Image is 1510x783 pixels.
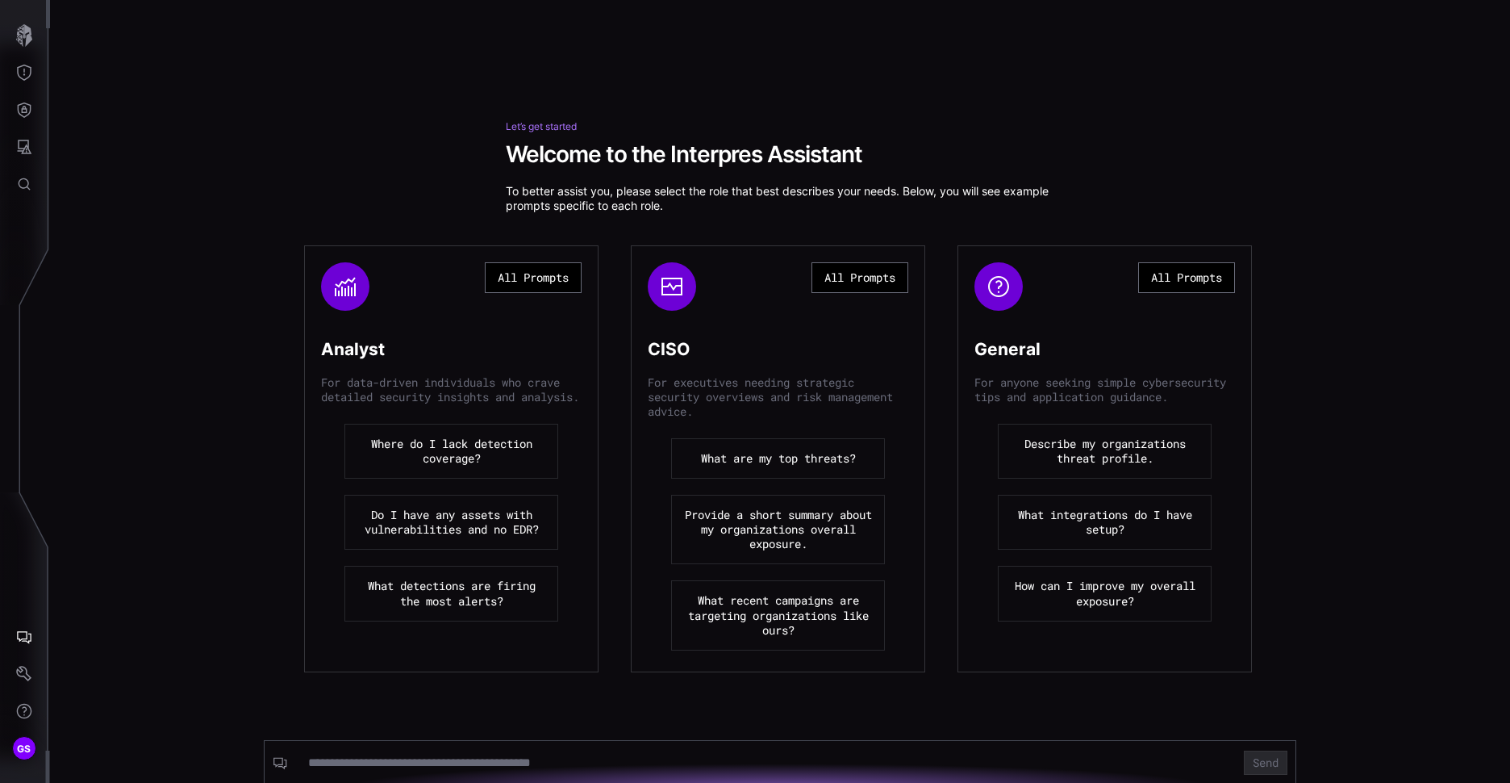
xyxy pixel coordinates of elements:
[344,566,558,621] button: What detections are firing the most alerts?
[998,424,1212,479] button: Describe my organizations threat profile.
[344,424,558,479] button: Where do I lack detection coverage?
[506,184,1054,213] p: To better assist you, please select the role that best describes your needs. Below, you will see ...
[485,262,582,293] button: All Prompts
[1244,751,1287,775] button: Send
[974,375,1235,404] p: For anyone seeking simple cybersecurity tips and application guidance.
[321,375,582,404] p: For data-driven individuals who crave detailed security insights and analysis.
[671,580,885,651] button: What recent campaigns are targeting organizations like ours?
[506,121,1054,132] div: Let’s get started
[671,495,885,565] button: Provide a short summary about my organizations overall exposure.
[485,262,582,311] a: All Prompts
[17,740,31,757] span: GS
[671,438,885,479] button: What are my top threats?
[1,730,48,767] button: GS
[1138,262,1235,293] button: All Prompts
[344,495,558,550] button: Do I have any assets with vulnerabilities and no EDR?
[1138,262,1235,311] a: All Prompts
[974,325,1041,360] h2: General
[648,375,908,419] p: For executives needing strategic security overviews and risk management advice.
[321,325,385,360] h2: Analyst
[998,495,1212,550] button: What integrations do I have setup?
[506,140,1054,168] h1: Welcome to the Interpres Assistant
[811,262,908,311] a: All Prompts
[998,566,1212,621] button: How can I improve my overall exposure?
[648,325,690,360] h2: CISO
[811,262,908,293] button: All Prompts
